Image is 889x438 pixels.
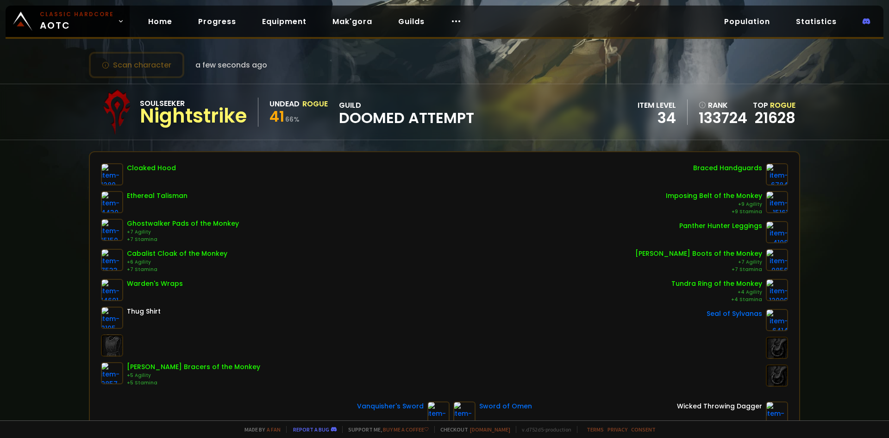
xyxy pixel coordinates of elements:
[140,109,247,123] div: Nightstrike
[516,426,571,433] span: v. d752d5 - production
[127,219,239,228] div: Ghostwalker Pads of the Monkey
[671,296,762,303] div: +4 Stamina
[339,99,474,125] div: guild
[101,307,123,329] img: item-2105
[101,219,123,241] img: item-15150
[635,266,762,273] div: +7 Stamina
[325,12,380,31] a: Mak'gora
[255,12,314,31] a: Equipment
[285,115,300,124] small: 66 %
[339,111,474,125] span: Doomed Attempt
[191,12,244,31] a: Progress
[127,362,260,372] div: [PERSON_NAME] Bracers of the Monkey
[269,106,284,127] span: 41
[101,362,123,384] img: item-9857
[127,307,161,316] div: Thug Shirt
[766,279,788,301] img: item-12009
[587,426,604,433] a: Terms
[127,279,183,289] div: Warden's Wraps
[89,52,184,78] button: Scan character
[127,379,260,387] div: +5 Stamina
[470,426,510,433] a: [DOMAIN_NAME]
[631,426,656,433] a: Consent
[671,279,762,289] div: Tundra Ring of the Monkey
[195,59,267,71] span: a few seconds ago
[766,249,788,271] img: item-9856
[666,208,762,216] div: +9 Stamina
[342,426,429,433] span: Support me,
[302,98,328,110] div: Rogue
[666,191,762,201] div: Imposing Belt of the Monkey
[127,163,176,173] div: Cloaked Hood
[269,98,300,110] div: Undead
[127,228,239,236] div: +7 Agility
[357,401,424,411] div: Vanquisher's Sword
[267,426,281,433] a: a fan
[40,10,114,19] small: Classic Hardcore
[666,201,762,208] div: +9 Agility
[427,401,450,424] img: item-10823
[766,191,788,213] img: item-15161
[707,309,762,319] div: Seal of Sylvanas
[677,401,762,411] div: Wicked Throwing Dagger
[101,191,123,213] img: item-4430
[766,309,788,331] img: item-6414
[638,111,676,125] div: 34
[753,99,795,111] div: Top
[239,426,281,433] span: Made by
[766,163,788,185] img: item-6784
[141,12,180,31] a: Home
[101,163,123,185] img: item-1280
[127,266,227,273] div: +7 Stamina
[699,99,747,111] div: rank
[101,279,123,301] img: item-14601
[434,426,510,433] span: Checkout
[717,12,777,31] a: Population
[453,401,476,424] img: item-6802
[607,426,627,433] a: Privacy
[40,10,114,32] span: AOTC
[127,191,188,201] div: Ethereal Talisman
[770,100,795,111] span: Rogue
[638,99,676,111] div: item level
[127,249,227,259] div: Cabalist Cloak of the Monkey
[693,163,762,173] div: Braced Handguards
[635,249,762,259] div: [PERSON_NAME] Boots of the Monkey
[671,289,762,296] div: +4 Agility
[679,221,762,231] div: Panther Hunter Leggings
[127,259,227,266] div: +6 Agility
[699,111,747,125] a: 133724
[140,98,247,109] div: Soulseeker
[391,12,432,31] a: Guilds
[293,426,329,433] a: Report a bug
[127,236,239,243] div: +7 Stamina
[6,6,130,37] a: Classic HardcoreAOTC
[766,221,788,243] img: item-4108
[635,259,762,266] div: +7 Agility
[755,107,795,128] a: 21628
[101,249,123,271] img: item-7533
[789,12,844,31] a: Statistics
[766,401,788,424] img: item-15327
[127,372,260,379] div: +5 Agility
[479,401,532,411] div: Sword of Omen
[383,426,429,433] a: Buy me a coffee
